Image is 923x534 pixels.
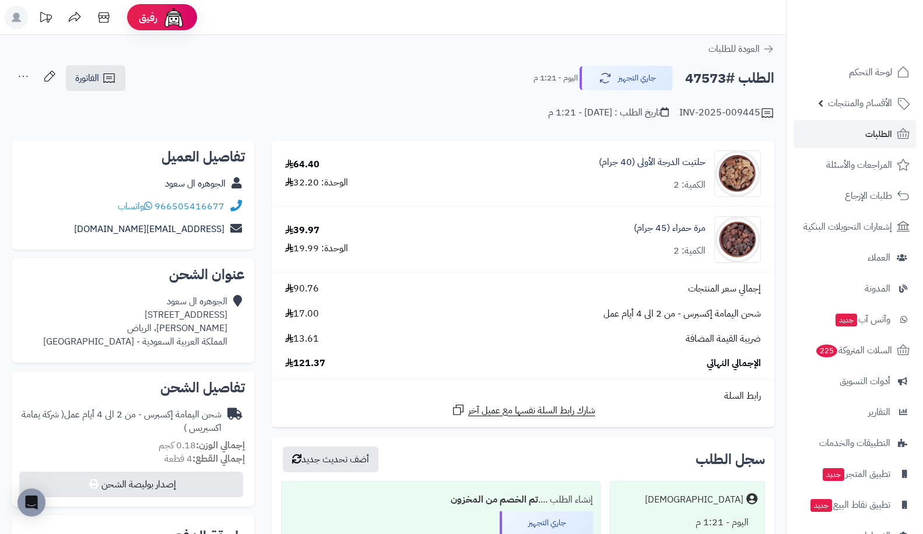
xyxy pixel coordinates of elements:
[21,381,245,395] h2: تفاصيل الشحن
[794,182,916,210] a: طلبات الإرجاع
[794,151,916,179] a: المراجعات والأسئلة
[164,452,245,466] small: 4 قطعة
[715,150,760,197] img: 1667661917-Asafoetida-90x90.jpg
[794,58,916,86] a: لوحة التحكم
[580,66,673,90] button: جاري التجهيز
[686,332,761,346] span: ضريبة القيمة المضافة
[645,493,743,507] div: [DEMOGRAPHIC_DATA]
[192,452,245,466] strong: إجمالي القطع:
[285,332,319,346] span: 13.61
[285,357,325,370] span: 121.37
[285,242,348,255] div: الوحدة: 19.99
[840,373,890,389] span: أدوات التسويق
[836,314,857,326] span: جديد
[865,280,890,297] span: المدونة
[17,489,45,517] div: Open Intercom Messenger
[285,176,348,189] div: الوحدة: 32.20
[66,65,125,91] a: الفاتورة
[794,429,916,457] a: التطبيقات والخدمات
[162,6,185,29] img: ai-face.png
[688,282,761,296] span: إجمالي سعر المنتجات
[868,404,890,420] span: التقارير
[822,466,890,482] span: تطبيق المتجر
[803,219,892,235] span: إشعارات التحويلات البنكية
[845,188,892,204] span: طلبات الإرجاع
[810,499,832,512] span: جديد
[696,452,765,466] h3: سجل الطلب
[823,468,844,481] span: جديد
[617,511,757,534] div: اليوم - 1:21 م
[794,460,916,488] a: تطبيق المتجرجديد
[685,66,774,90] h2: الطلب #47573
[794,275,916,303] a: المدونة
[21,268,245,282] h2: عنوان الشحن
[599,156,706,169] a: حلتيت الدرجة الأولى (40 جرام)
[468,404,595,417] span: شارك رابط السلة نفسها مع عميل آخر
[844,9,912,33] img: logo-2.png
[19,472,243,497] button: إصدار بوليصة الشحن
[21,150,245,164] h2: تفاصيل العميل
[74,222,224,236] a: [EMAIL_ADDRESS][DOMAIN_NAME]
[708,42,760,56] span: العودة للطلبات
[794,244,916,272] a: العملاء
[794,336,916,364] a: السلات المتروكة225
[43,295,227,348] div: الجوهره ال سعود [STREET_ADDRESS] [PERSON_NAME]، الرياض المملكة العربية السعودية - [GEOGRAPHIC_DATA]
[809,497,890,513] span: تطبيق نقاط البيع
[794,305,916,333] a: وآتس آبجديد
[819,435,890,451] span: التطبيقات والخدمات
[828,95,892,111] span: الأقسام والمنتجات
[679,106,774,120] div: INV-2025-009445
[815,342,892,359] span: السلات المتروكة
[794,213,916,241] a: إشعارات التحويلات البنكية
[118,199,152,213] a: واتساب
[451,403,595,417] a: شارك رابط السلة نفسها مع عميل آخر
[75,71,99,85] span: الفاتورة
[708,42,774,56] a: العودة للطلبات
[289,489,593,511] div: إنشاء الطلب ....
[868,250,890,266] span: العملاء
[534,72,578,84] small: اليوم - 1:21 م
[139,10,157,24] span: رفيق
[155,199,224,213] a: 966505416677
[865,126,892,142] span: الطلبات
[285,224,320,237] div: 39.97
[794,120,916,148] a: الطلبات
[673,244,706,258] div: الكمية: 2
[548,106,669,120] div: تاريخ الطلب : [DATE] - 1:21 م
[794,398,916,426] a: التقارير
[159,438,245,452] small: 0.18 كجم
[21,408,222,435] div: شحن اليمامة إكسبرس - من 2 الى 4 أيام عمل
[673,178,706,192] div: الكمية: 2
[849,64,892,80] span: لوحة التحكم
[816,344,838,358] span: 225
[834,311,890,328] span: وآتس آب
[826,157,892,173] span: المراجعات والأسئلة
[285,307,319,321] span: 17.00
[715,216,760,263] img: 1667929796-Myrrah-90x90.jpg
[283,447,378,472] button: أضف تحديث جديد
[634,222,706,235] a: مرة حمراء (45 جرام)
[196,438,245,452] strong: إجمالي الوزن:
[794,491,916,519] a: تطبيق نقاط البيعجديد
[451,493,538,507] b: تم الخصم من المخزون
[276,389,770,403] div: رابط السلة
[165,177,226,191] a: الجوهره ال سعود
[285,158,320,171] div: 64.40
[285,282,319,296] span: 90.76
[22,407,222,435] span: ( شركة يمامة اكسبريس )
[707,357,761,370] span: الإجمالي النهائي
[603,307,761,321] span: شحن اليمامة إكسبرس - من 2 الى 4 أيام عمل
[794,367,916,395] a: أدوات التسويق
[31,6,60,32] a: تحديثات المنصة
